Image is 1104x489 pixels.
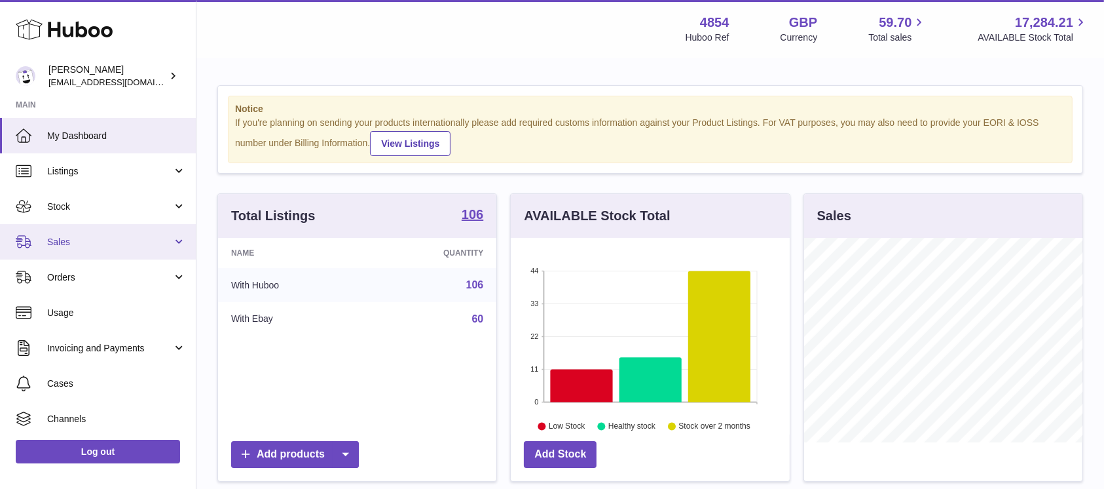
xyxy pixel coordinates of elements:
[218,268,365,302] td: With Huboo
[370,131,451,156] a: View Listings
[47,271,172,284] span: Orders
[686,31,729,44] div: Huboo Ref
[531,365,539,373] text: 11
[235,117,1065,156] div: If you're planning on sending your products internationally please add required customs informati...
[47,236,172,248] span: Sales
[978,31,1088,44] span: AVAILABLE Stock Total
[700,14,729,31] strong: 4854
[535,398,539,406] text: 0
[47,201,172,213] span: Stock
[868,31,927,44] span: Total sales
[1015,14,1073,31] span: 17,284.21
[235,103,1065,115] strong: Notice
[47,165,172,178] span: Listings
[462,208,483,224] a: 106
[531,267,539,275] text: 44
[531,300,539,307] text: 33
[462,208,483,221] strong: 106
[218,238,365,268] th: Name
[879,14,911,31] span: 59.70
[47,307,186,319] span: Usage
[365,238,496,268] th: Quantity
[978,14,1088,44] a: 17,284.21 AVAILABLE Stock Total
[524,207,670,225] h3: AVAILABLE Stock Total
[608,421,656,431] text: Healthy stock
[47,342,172,355] span: Invoicing and Payments
[48,64,166,88] div: [PERSON_NAME]
[231,441,359,468] a: Add products
[466,279,484,290] a: 106
[16,440,180,463] a: Log out
[218,302,365,336] td: With Ebay
[472,313,484,324] a: 60
[789,14,817,31] strong: GBP
[531,332,539,340] text: 22
[781,31,818,44] div: Currency
[47,413,186,425] span: Channels
[47,130,186,142] span: My Dashboard
[48,77,193,87] span: [EMAIL_ADDRESS][DOMAIN_NAME]
[679,421,750,431] text: Stock over 2 months
[47,378,186,390] span: Cases
[524,441,597,468] a: Add Stock
[231,207,316,225] h3: Total Listings
[549,421,585,431] text: Low Stock
[817,207,851,225] h3: Sales
[16,66,35,86] img: jimleo21@yahoo.gr
[868,14,927,44] a: 59.70 Total sales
